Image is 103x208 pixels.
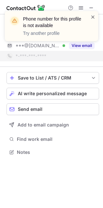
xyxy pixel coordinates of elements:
[6,148,99,157] button: Notes
[6,4,45,12] img: ContactOut v5.3.10
[18,107,42,112] span: Send email
[18,91,87,96] span: AI write personalized message
[17,136,97,142] span: Find work email
[6,88,99,99] button: AI write personalized message
[6,119,99,131] button: Add to email campaign
[23,16,83,29] header: Phone number for this profile is not available
[6,135,99,144] button: Find work email
[17,149,97,155] span: Notes
[6,72,99,84] button: save-profile-one-click
[6,103,99,115] button: Send email
[18,75,88,81] div: Save to List / ATS / CRM
[17,122,69,127] span: Add to email campaign
[9,16,20,26] img: warning
[23,30,83,37] p: Try another profile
